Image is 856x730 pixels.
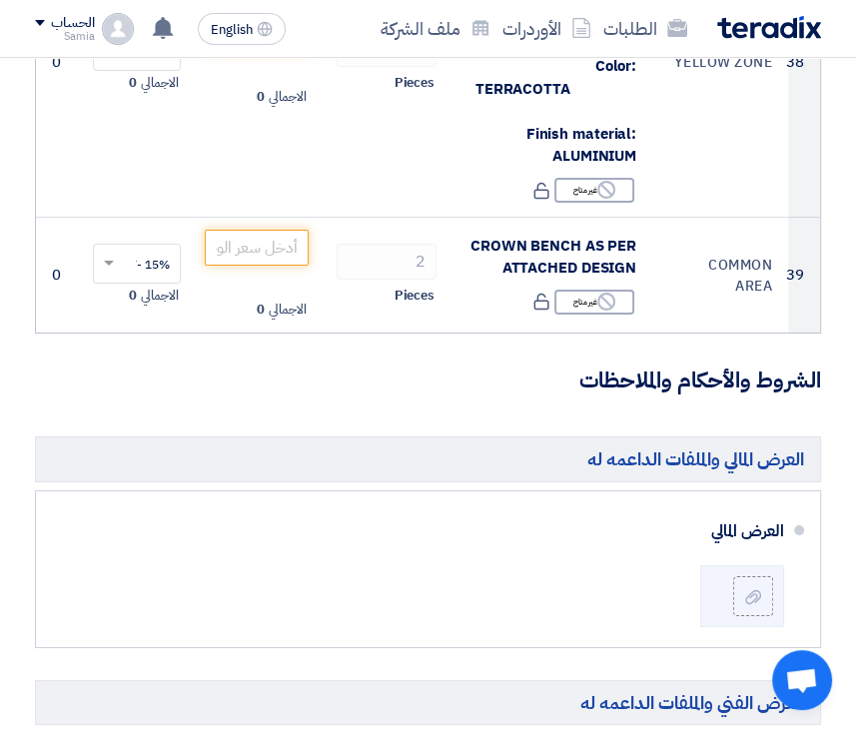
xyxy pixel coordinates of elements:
input: RFQ_STEP1.ITEMS.2.AMOUNT_TITLE [337,244,436,280]
button: English [198,13,286,45]
span: Pieces [395,73,434,93]
td: COMMON AREA [652,217,788,333]
a: Open chat [772,650,832,710]
a: الطلبات [597,5,693,52]
input: أدخل سعر الوحدة [205,230,309,266]
div: العرض المالي [76,507,784,555]
div: الحساب [51,15,94,32]
span: الاجمالي [141,286,179,306]
h5: العرض المالي والملفات الداعمه له [35,436,821,481]
span: 0 [257,87,265,107]
span: CROWN BENCH AS PER ATTACHED DESIGN [470,235,636,280]
span: 0 [257,300,265,320]
img: profile_test.png [102,13,134,45]
h3: الشروط والأحكام والملاحظات [35,365,821,396]
div: غير متاح [554,290,634,315]
div: Samia [35,31,94,42]
span: الاجمالي [141,73,179,93]
ng-select: VAT [93,244,181,284]
span: 0 [129,73,137,93]
h5: العرض الفني والملفات الداعمه له [35,680,821,725]
a: الأوردرات [496,5,597,52]
span: الاجمالي [269,87,307,107]
div: غير متاح [554,178,634,203]
span: الاجمالي [269,300,307,320]
td: 39 [788,217,820,333]
span: Pieces [395,286,434,306]
img: Teradix logo [717,16,821,39]
span: English [211,23,253,37]
span: 0 [129,286,137,306]
a: ملف الشركة [375,5,496,52]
